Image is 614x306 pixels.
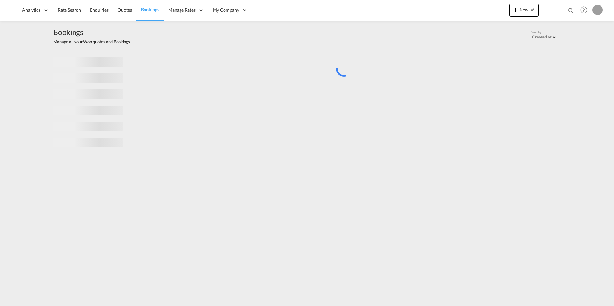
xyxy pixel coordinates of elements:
[512,7,536,12] span: New
[531,30,541,34] span: Sort by
[567,7,575,17] div: icon-magnify
[58,7,81,13] span: Rate Search
[53,27,130,37] span: Bookings
[512,6,520,13] md-icon: icon-plus 400-fg
[118,7,132,13] span: Quotes
[532,34,552,39] div: Created at
[90,7,109,13] span: Enquiries
[578,4,589,15] span: Help
[567,7,575,14] md-icon: icon-magnify
[213,7,239,13] span: My Company
[22,7,40,13] span: Analytics
[509,4,539,17] button: icon-plus 400-fgNewicon-chevron-down
[53,39,130,45] span: Manage all your Won quotes and Bookings
[141,7,159,12] span: Bookings
[168,7,196,13] span: Manage Rates
[528,6,536,13] md-icon: icon-chevron-down
[578,4,592,16] div: Help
